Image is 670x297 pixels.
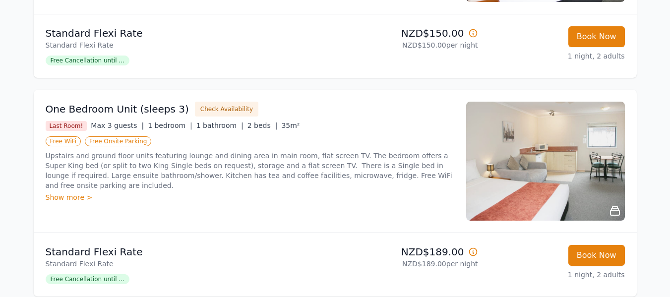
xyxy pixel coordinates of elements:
[46,136,81,146] span: Free WiFi
[46,102,189,116] h3: One Bedroom Unit (sleeps 3)
[281,121,300,129] span: 35m²
[46,259,331,269] p: Standard Flexi Rate
[195,102,258,117] button: Check Availability
[486,270,625,280] p: 1 night, 2 adults
[46,245,331,259] p: Standard Flexi Rate
[46,121,87,131] span: Last Room!
[486,51,625,61] p: 1 night, 2 adults
[46,274,129,284] span: Free Cancellation until ...
[247,121,278,129] span: 2 beds |
[339,26,478,40] p: NZD$150.00
[196,121,244,129] span: 1 bathroom |
[339,245,478,259] p: NZD$189.00
[46,192,454,202] div: Show more >
[568,26,625,47] button: Book Now
[148,121,192,129] span: 1 bedroom |
[339,40,478,50] p: NZD$150.00 per night
[46,40,331,50] p: Standard Flexi Rate
[568,245,625,266] button: Book Now
[85,136,151,146] span: Free Onsite Parking
[339,259,478,269] p: NZD$189.00 per night
[46,26,331,40] p: Standard Flexi Rate
[46,56,129,65] span: Free Cancellation until ...
[46,151,454,190] p: Upstairs and ground floor units featuring lounge and dining area in main room, flat screen TV. Th...
[91,121,144,129] span: Max 3 guests |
